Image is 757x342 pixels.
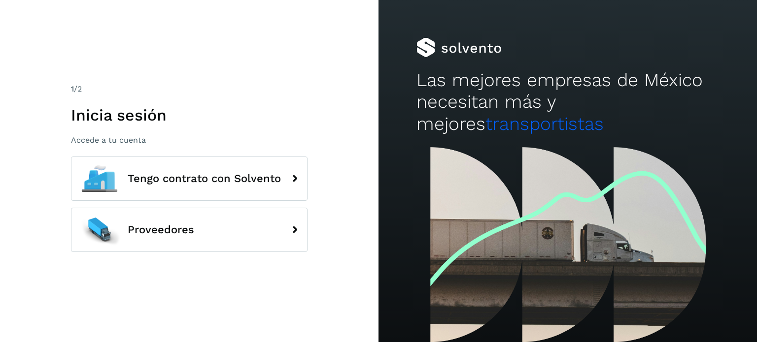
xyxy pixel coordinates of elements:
[71,106,308,124] h1: Inicia sesión
[71,156,308,201] button: Tengo contrato con Solvento
[71,84,74,93] span: 1
[416,69,719,135] h2: Las mejores empresas de México necesitan más y mejores
[71,83,308,95] div: /2
[71,208,308,252] button: Proveedores
[71,135,308,145] p: Accede a tu cuenta
[128,224,194,236] span: Proveedores
[128,173,281,185] span: Tengo contrato con Solvento
[485,113,604,134] span: transportistas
